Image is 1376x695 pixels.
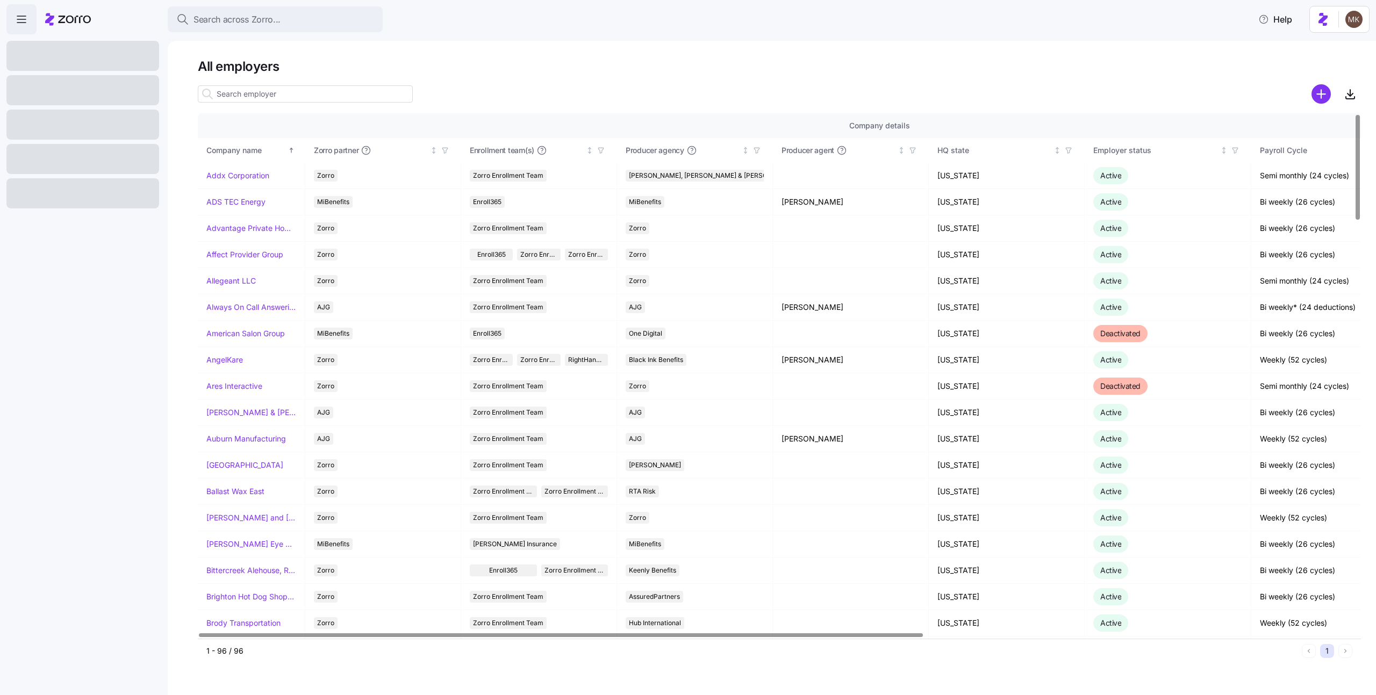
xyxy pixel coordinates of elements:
th: Enrollment team(s)Not sorted [461,138,617,163]
span: Deactivated [1100,381,1141,390]
svg: add icon [1311,84,1331,104]
td: [US_STATE] [929,505,1085,531]
span: Zorro Enrollment Team [473,407,543,418]
td: [PERSON_NAME] [773,426,929,452]
span: Enroll365 [473,328,501,339]
span: AJG [629,301,642,313]
span: Zorro [629,380,646,392]
td: [PERSON_NAME] [773,189,929,215]
th: Producer agentNot sorted [773,138,929,163]
span: Active [1100,408,1121,417]
a: [PERSON_NAME] & [PERSON_NAME]'s [206,407,296,418]
span: Zorro [629,222,646,234]
span: Zorro [317,591,334,603]
span: Zorro Enrollment Team [473,512,543,524]
td: [US_STATE] [929,347,1085,373]
span: Active [1100,171,1121,180]
span: AJG [629,407,642,418]
span: MiBenefits [629,538,661,550]
span: Zorro [317,459,334,471]
button: Previous page [1302,644,1316,658]
span: Active [1100,276,1121,285]
div: Payroll Cycle [1260,144,1374,156]
div: Not sorted [742,147,749,154]
a: Auburn Manufacturing [206,433,286,444]
span: Black Ink Benefits [629,354,683,366]
span: Zorro [317,512,334,524]
span: Active [1100,618,1121,627]
span: Zorro [629,249,646,260]
span: Zorro Enrollment Experts [520,354,557,366]
span: Zorro [317,222,334,234]
div: Company name [206,144,286,156]
td: [US_STATE] [929,242,1085,268]
div: HQ state [937,144,1051,156]
td: [US_STATE] [929,610,1085,636]
span: Zorro Enrollment Team [544,564,605,576]
span: AJG [317,407,330,418]
span: Hub International [629,617,681,629]
a: [PERSON_NAME] Eye Associates [206,539,296,549]
span: Zorro Enrollment Team [473,275,543,287]
span: Producer agency [626,145,684,156]
span: Enroll365 [489,564,518,576]
a: Always On Call Answering Service [206,302,296,313]
span: Zorro Enrollment Team [473,591,543,603]
span: Zorro Enrollment Team [473,486,534,497]
td: [US_STATE] [929,189,1085,215]
button: Help [1250,9,1301,30]
a: ADS TEC Energy [206,197,266,207]
span: Enrollment team(s) [470,145,534,156]
span: Zorro Enrollment Team [473,459,543,471]
a: Bittercreek Alehouse, Red Feather Lounge, Diablo & Sons Saloon [206,565,296,576]
a: Addx Corporation [206,170,269,181]
th: HQ stateNot sorted [929,138,1085,163]
span: [PERSON_NAME] [629,459,681,471]
div: Employer status [1093,144,1218,156]
div: 1 - 96 / 96 [206,646,1298,656]
td: [US_STATE] [929,558,1085,584]
span: Active [1100,566,1121,575]
span: Zorro [317,170,334,182]
span: Zorro [317,486,334,497]
div: Sorted ascending [288,147,295,154]
td: [US_STATE] [929,163,1085,189]
td: [US_STATE] [929,373,1085,400]
span: Zorro Enrollment Team [473,354,510,366]
span: Enroll365 [477,249,506,260]
button: Next page [1338,644,1352,658]
span: Zorro [317,275,334,287]
div: Not sorted [1220,147,1228,154]
span: AssuredPartners [629,591,680,603]
span: One Digital [629,328,662,339]
td: [US_STATE] [929,294,1085,321]
span: Zorro Enrollment Team [473,301,543,313]
span: Active [1100,460,1121,469]
span: Zorro Enrollment Team [473,617,543,629]
span: MiBenefits [629,196,661,208]
span: Active [1100,223,1121,233]
a: Brody Transportation [206,618,281,628]
span: Zorro Enrollment Team [473,380,543,392]
span: Search across Zorro... [193,13,281,26]
a: Ballast Wax East [206,486,264,497]
button: Search across Zorro... [168,6,383,32]
span: AJG [317,301,330,313]
td: [PERSON_NAME] [773,347,929,373]
span: Help [1258,13,1292,26]
span: Zorro [317,354,334,366]
span: Zorro [629,275,646,287]
a: Affect Provider Group [206,249,283,260]
span: [PERSON_NAME] Insurance [473,538,557,550]
span: Zorro Enrollment Team [473,222,543,234]
span: Zorro Enrollment Experts [544,486,605,497]
span: MiBenefits [317,538,349,550]
h1: All employers [198,58,1361,75]
span: Zorro Enrollment Team [473,433,543,445]
td: [US_STATE] [929,268,1085,294]
input: Search employer [198,85,413,103]
td: [US_STATE] [929,452,1085,479]
span: RightHandMan Financial [568,354,605,366]
span: AJG [629,433,642,445]
span: Zorro Enrollment Team [520,249,557,260]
